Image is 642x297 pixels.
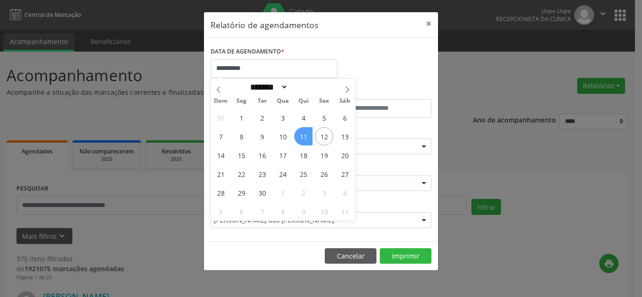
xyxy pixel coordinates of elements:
span: Setembro 24, 2025 [274,165,292,183]
select: Month [247,82,288,92]
span: Setembro 3, 2025 [274,108,292,127]
span: Setembro 10, 2025 [274,127,292,145]
span: Outubro 4, 2025 [336,183,354,202]
span: Setembro 4, 2025 [294,108,313,127]
span: Setembro 8, 2025 [232,127,251,145]
span: Setembro 21, 2025 [211,165,230,183]
span: Outubro 6, 2025 [232,202,251,221]
span: Sáb [335,98,355,104]
span: Setembro 12, 2025 [315,127,333,145]
span: Setembro 30, 2025 [253,183,271,202]
span: Agosto 31, 2025 [211,108,230,127]
span: Dom [211,98,231,104]
span: Outubro 5, 2025 [211,202,230,221]
span: Setembro 11, 2025 [294,127,313,145]
button: Imprimir [380,248,431,264]
span: Setembro 23, 2025 [253,165,271,183]
span: Outubro 7, 2025 [253,202,271,221]
span: Setembro 2, 2025 [253,108,271,127]
button: Cancelar [325,248,376,264]
span: Outubro 9, 2025 [294,202,313,221]
span: Outubro 8, 2025 [274,202,292,221]
span: Setembro 6, 2025 [336,108,354,127]
span: Qua [273,98,293,104]
span: Sex [314,98,335,104]
h5: Relatório de agendamentos [211,19,318,31]
span: Outubro 1, 2025 [274,183,292,202]
span: Setembro 14, 2025 [211,146,230,164]
span: Setembro 16, 2025 [253,146,271,164]
span: Outubro 2, 2025 [294,183,313,202]
span: Setembro 19, 2025 [315,146,333,164]
span: Setembro 29, 2025 [232,183,251,202]
span: Setembro 27, 2025 [336,165,354,183]
span: Setembro 22, 2025 [232,165,251,183]
input: Year [288,82,319,92]
span: Setembro 20, 2025 [336,146,354,164]
label: DATA DE AGENDAMENTO [211,45,284,59]
span: Setembro 9, 2025 [253,127,271,145]
span: Ter [252,98,273,104]
span: Setembro 28, 2025 [211,183,230,202]
span: Setembro 13, 2025 [336,127,354,145]
span: Setembro 26, 2025 [315,165,333,183]
span: Setembro 25, 2025 [294,165,313,183]
span: Setembro 5, 2025 [315,108,333,127]
span: Setembro 15, 2025 [232,146,251,164]
label: ATÉ [323,84,431,99]
button: Close [419,12,438,35]
span: Qui [293,98,314,104]
span: Setembro 7, 2025 [211,127,230,145]
span: Setembro 1, 2025 [232,108,251,127]
span: Outubro 11, 2025 [336,202,354,221]
span: Seg [231,98,252,104]
span: Outubro 10, 2025 [315,202,333,221]
span: Setembro 17, 2025 [274,146,292,164]
span: Setembro 18, 2025 [294,146,313,164]
span: Outubro 3, 2025 [315,183,333,202]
